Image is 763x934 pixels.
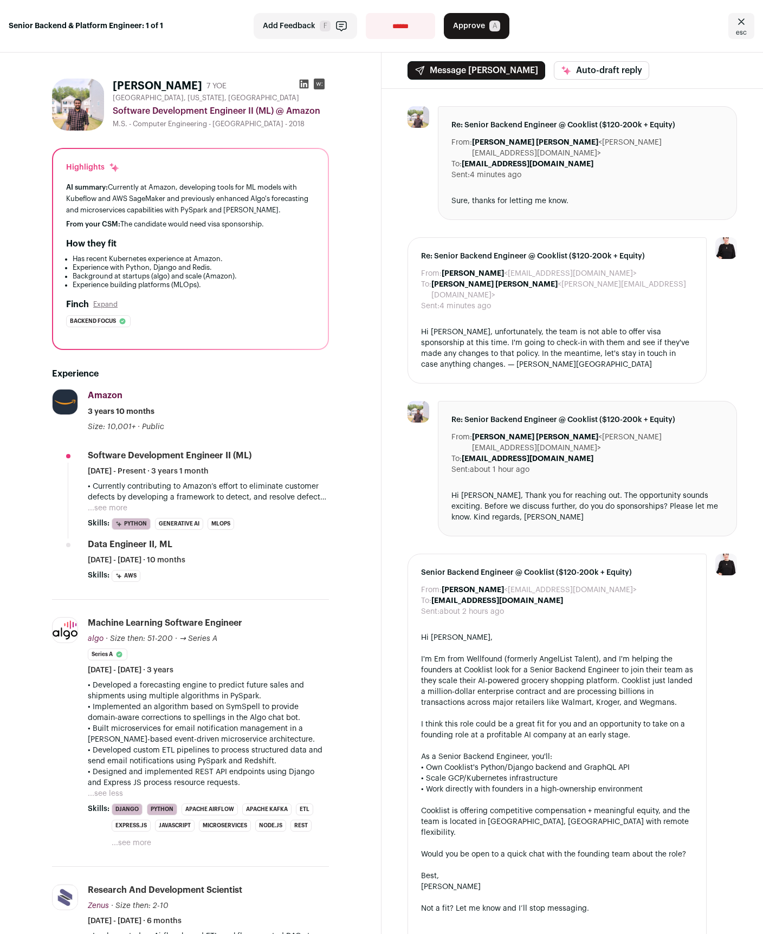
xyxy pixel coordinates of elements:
[421,762,693,773] div: • Own Cooklist's Python/Django backend and GraphQL API
[421,595,431,606] dt: To:
[112,803,143,815] li: Django
[472,139,598,146] b: [PERSON_NAME] [PERSON_NAME]
[472,137,723,159] dd: <[PERSON_NAME][EMAIL_ADDRESS][DOMAIN_NAME]>
[9,21,163,31] strong: Senior Backend & Platform Engineer: 1 of 1
[112,838,151,848] button: ...see more
[451,170,470,180] dt: Sent:
[462,455,593,463] b: [EMAIL_ADDRESS][DOMAIN_NAME]
[421,279,431,301] dt: To:
[421,806,693,838] div: Cooklist is offering competitive compensation + meaningful equity, and the team is located in [GE...
[408,106,429,128] img: e50cabf1ee15285f1caf5784a6830a19f060b2837ea0ed84967c3f1c81567e05.jpg
[263,21,315,31] span: Add Feedback
[451,414,723,425] span: Re: Senior Backend Engineer @ Cooklist ($120-200k + Equity)
[715,237,737,259] img: 9240684-medium_jpg
[113,120,329,128] div: M.S. - Computer Engineering - [GEOGRAPHIC_DATA] - 2018
[254,13,357,39] button: Add Feedback F
[113,79,202,94] h1: [PERSON_NAME]
[421,654,693,708] div: I'm Em from Wellfound (formerly AngelList Talent), and I'm helping the founders at Cooklist look ...
[421,903,693,914] div: Not a fit? Let me know and I’ll stop messaging.
[142,423,164,431] span: Public
[470,464,529,475] dd: about 1 hour ago
[88,539,172,550] div: Data Engineer II, ML
[88,423,135,431] span: Size: 10,001+
[52,367,329,380] h2: Experience
[451,490,723,523] div: Hi [PERSON_NAME], Thank you for reaching out. The opportunity sounds exciting. Before we discuss ...
[73,281,315,289] li: Experience building platforms (MLOps).
[421,784,693,795] div: • Work directly with founders in a high-ownership environment
[88,635,104,643] span: algo
[320,21,331,31] span: F
[255,820,286,832] li: Node.js
[489,21,500,31] span: A
[421,251,693,262] span: Re: Senior Backend Engineer @ Cooklist ($120-200k + Equity)
[451,453,462,464] dt: To:
[53,620,77,640] img: caa4f02f7d062d379148a01742075ce349ca917b3d81811c9516724918c4b867.png
[112,518,151,530] li: Python
[421,849,693,860] div: Would you be open to a quick chat with the founding team about the role?
[88,481,329,503] p: • Currently contributing to Amazon’s effort to eliminate customer defects by developing a framewo...
[421,881,693,892] div: [PERSON_NAME]
[70,316,116,327] span: Backend focus
[442,270,504,277] b: [PERSON_NAME]
[451,137,472,159] dt: From:
[442,585,637,595] dd: <[EMAIL_ADDRESS][DOMAIN_NAME]>
[421,567,693,578] span: Senior Backend Engineer @ Cooklist ($120-200k + Equity)
[88,902,109,910] span: Zenus
[421,751,693,762] div: As a Senior Backend Engineer, you'll:
[442,586,504,594] b: [PERSON_NAME]
[88,884,242,896] div: Research And Development Scientist
[88,391,122,400] span: Amazon
[88,803,109,814] span: Skills:
[112,570,140,582] li: AWS
[431,597,563,605] b: [EMAIL_ADDRESS][DOMAIN_NAME]
[88,555,185,566] span: [DATE] - [DATE] · 10 months
[421,301,439,312] dt: Sent:
[421,871,693,881] div: Best,
[88,702,329,723] p: • Implemented an algorithm based on SymSpell to provide domain-aware corrections to spellings in ...
[88,745,329,767] p: • Developed custom ETL pipelines to process structured data and send email notifications using Py...
[111,902,169,910] span: · Size then: 2-10
[421,606,439,617] dt: Sent:
[138,421,140,432] span: ·
[715,554,737,575] img: 9240684-medium_jpg
[66,220,120,228] span: From your CSM:
[206,81,227,92] div: 7 YOE
[88,466,209,477] span: [DATE] - Present · 3 years 1 month
[88,570,109,581] span: Skills:
[155,820,195,832] li: JavaScript
[451,196,723,206] div: Sure, thanks for letting me know.
[451,159,462,170] dt: To:
[88,406,154,417] span: 3 years 10 months
[736,28,747,37] span: esc
[52,79,104,131] img: e50cabf1ee15285f1caf5784a6830a19f060b2837ea0ed84967c3f1c81567e05.jpg
[421,327,693,370] div: Hi [PERSON_NAME], unfortunately, the team is not able to offer visa sponsorship at this time. I'm...
[179,635,217,643] span: → Series A
[470,170,521,180] dd: 4 minutes ago
[242,803,292,815] li: Apache Kafka
[199,820,251,832] li: Microservices
[175,633,177,644] span: ·
[88,665,173,676] span: [DATE] - [DATE] · 3 years
[66,181,315,216] div: Currently at Amazon, developing tools for ML models with Kubeflow and AWS SageMaker and previousl...
[88,767,329,788] p: • Designed and implemented REST API endpoints using Django and Express JS process resource requests.
[88,450,251,462] div: Software Development Engineer II (ML)
[53,390,77,414] img: e36df5e125c6fb2c61edd5a0d3955424ed50ce57e60c515fc8d516ef803e31c7.jpg
[408,61,545,80] button: Message [PERSON_NAME]
[431,281,558,288] b: [PERSON_NAME] [PERSON_NAME]
[73,272,315,281] li: Background at startups (algo) and scale (Amazon).
[106,635,173,643] span: · Size then: 51-200
[88,503,127,514] button: ...see more
[88,680,329,702] p: • Developed a forecasting engine to predict future sales and shipments using multiple algorithms ...
[147,803,177,815] li: Python
[88,788,123,799] button: ...see less
[53,885,77,910] img: 10b09c029514eeae29e84db38702811f3ca36dd76dbacc403aa00f540e3d4dec.jpg
[421,773,693,784] div: • Scale GCP/Kubernetes infrastructure
[113,94,299,102] span: [GEOGRAPHIC_DATA], [US_STATE], [GEOGRAPHIC_DATA]
[93,300,118,309] button: Expand
[155,518,203,530] li: Generative AI
[472,433,598,441] b: [PERSON_NAME] [PERSON_NAME]
[182,803,238,815] li: Apache Airflow
[66,298,89,311] h2: Finch
[66,162,120,173] div: Highlights
[442,268,637,279] dd: <[EMAIL_ADDRESS][DOMAIN_NAME]>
